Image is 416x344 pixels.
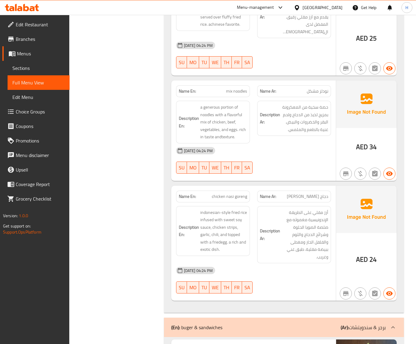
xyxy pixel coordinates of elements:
[340,168,352,180] button: Not branch specific item
[226,88,247,94] span: mix noodles
[336,186,397,233] img: Ae5nvW7+0k+MAAAAAElFTkSuQmCC
[176,281,187,293] button: SU
[244,283,250,292] span: SA
[341,324,386,331] p: برجر & سندويتشات
[260,193,276,200] strong: Name Ar:
[260,88,276,94] strong: Name Ar:
[237,4,274,11] div: Menu-management
[187,162,199,174] button: MO
[179,115,199,129] strong: Description En:
[199,281,209,293] button: TU
[369,168,381,180] button: Not has choices
[232,56,242,68] button: FR
[2,32,70,46] a: Branches
[369,287,381,300] button: Not has choices
[16,195,65,202] span: Grocery Checklist
[356,141,368,153] span: AED
[171,324,222,331] p: buger & sandwiches
[16,166,65,173] span: Upsell
[17,50,65,57] span: Menus
[171,323,180,332] b: (En):
[234,58,240,67] span: FR
[260,6,280,21] strong: Description Ar:
[212,283,219,292] span: WE
[12,64,65,72] span: Sections
[179,58,185,67] span: SU
[232,281,242,293] button: FR
[212,193,247,200] span: chicken nasi goreng
[8,90,70,104] a: Edit Menu
[189,58,197,67] span: MO
[383,287,395,300] button: Available
[340,287,352,300] button: Not branch specific item
[19,212,28,220] span: 1.0.0
[221,162,232,174] button: TH
[405,4,408,11] span: H
[224,163,229,172] span: TH
[2,177,70,192] a: Coverage Report
[8,61,70,75] a: Sections
[199,56,209,68] button: TU
[16,35,65,43] span: Branches
[354,287,366,300] button: Purchased item
[200,209,247,253] span: indonesian-style fried rice infused with sweet soy sauce, chicken strips, garlic, chili, and topp...
[209,281,221,293] button: WE
[2,133,70,148] a: Promotions
[336,80,397,128] img: Ae5nvW7+0k+MAAAAAElFTkSuQmCC
[179,283,185,292] span: SU
[260,111,280,126] strong: Description Ar:
[224,58,229,67] span: TH
[199,162,209,174] button: TU
[189,163,197,172] span: MO
[2,119,70,133] a: Coupons
[189,283,197,292] span: MO
[187,281,199,293] button: MO
[179,163,185,172] span: SU
[2,162,70,177] a: Upsell
[212,58,219,67] span: WE
[209,56,221,68] button: WE
[182,148,215,154] span: [DATE] 04:24 PM
[16,137,65,144] span: Promotions
[209,162,221,174] button: WE
[369,141,377,153] span: 34
[16,21,65,28] span: Edit Restaurant
[12,79,65,86] span: Full Menu View
[164,318,404,337] div: (En): buger & sandwiches(Ar):برجر & سندويتشات
[16,152,65,159] span: Menu disclaimer
[260,227,280,242] strong: Description Ar:
[182,43,215,48] span: [DATE] 04:24 PM
[244,58,250,67] span: SA
[12,93,65,101] span: Edit Menu
[176,56,187,68] button: SU
[179,88,196,94] strong: Name En:
[3,228,41,236] a: Support.OpsPlatform
[356,32,368,44] span: AED
[281,103,328,133] span: حصة سخية من المعكرونة بمزيج لذيذ من الدجاج ولحم البقر والخضروات والبيض. غنية بالطعم والملمس.
[369,254,377,265] span: 24
[187,56,199,68] button: MO
[281,209,328,261] span: أرز مقلي على الطريقة الإندونيسية مغموثه مع صلصة الصويا الحلوة وشرائح الدجاج والثوم والفلفل الحار ...
[16,181,65,188] span: Coverage Report
[307,88,328,94] span: نودلز مشكل
[8,75,70,90] a: Full Menu View
[383,62,395,74] button: Available
[354,62,366,74] button: Purchased item
[287,193,328,200] span: دجاج [PERSON_NAME]
[354,168,366,180] button: Purchased item
[179,2,199,17] strong: Description En:
[200,103,247,141] span: a generous portion of noodles with a flavorful mix of chicken, beef, vegetables, and eggs. rich i...
[2,148,70,162] a: Menu disclaimer
[176,162,187,174] button: SU
[3,212,18,220] span: Version:
[201,283,207,292] span: TU
[369,62,381,74] button: Not has choices
[221,281,232,293] button: TH
[2,46,70,61] a: Menus
[242,162,253,174] button: SA
[2,104,70,119] a: Choice Groups
[2,192,70,206] a: Grocery Checklist
[244,163,250,172] span: SA
[224,283,229,292] span: TH
[221,56,232,68] button: TH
